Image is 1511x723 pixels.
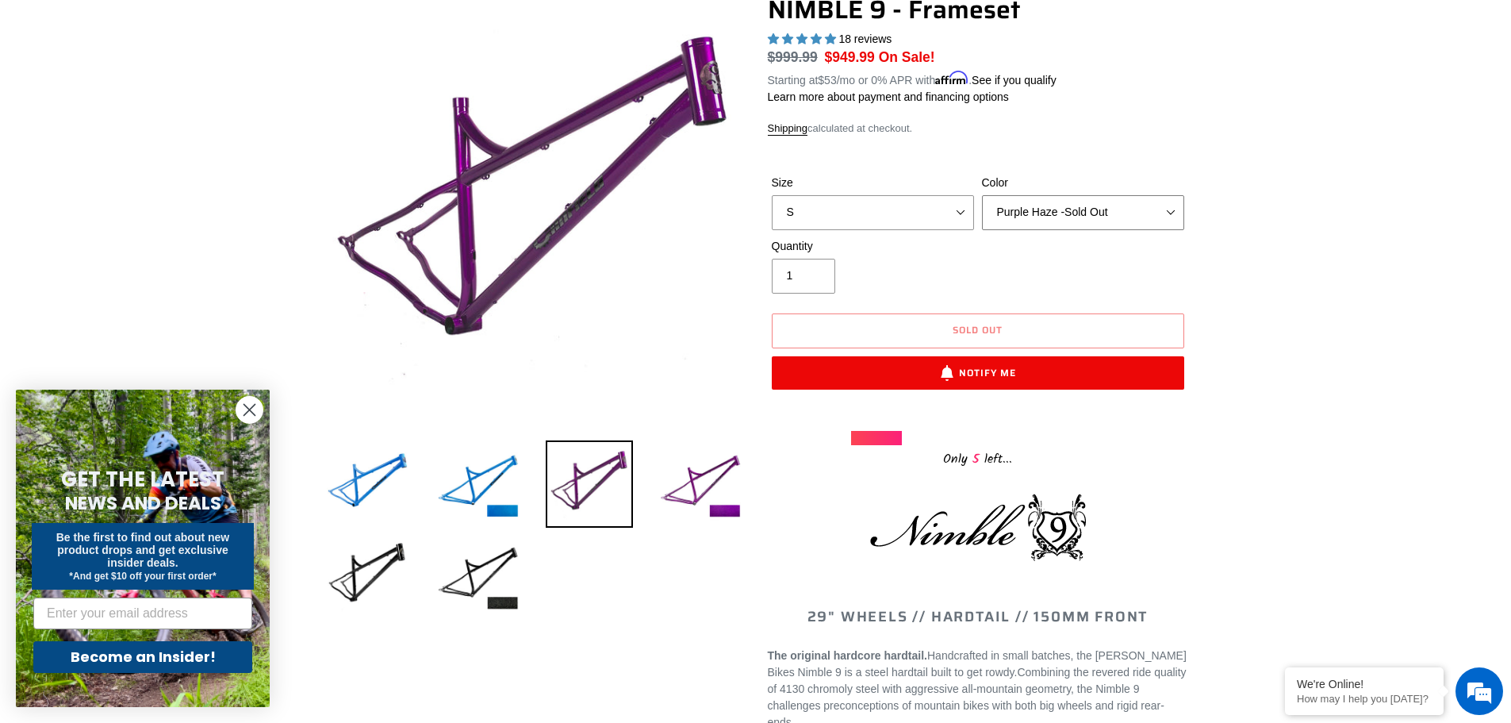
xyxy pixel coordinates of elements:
[838,33,892,45] span: 18 reviews
[768,68,1057,89] p: Starting at /mo or 0% APR with .
[768,122,808,136] a: Shipping
[982,175,1184,191] label: Color
[772,356,1184,390] button: Notify Me
[324,533,411,620] img: Load image into Gallery viewer, NIMBLE 9 - Frameset
[65,490,221,516] span: NEWS AND DEALS
[236,396,263,424] button: Close dialog
[768,649,1187,679] span: Handcrafted in small batches, the [PERSON_NAME] Bikes Nimble 9 is a steel hardtail built to get r...
[879,47,935,67] span: On Sale!
[1297,693,1432,705] p: How may I help you today?
[772,175,974,191] label: Size
[657,440,744,528] img: Load image into Gallery viewer, NIMBLE 9 - Frameset
[69,571,216,582] span: *And get $10 off your first order*
[435,533,522,620] img: Load image into Gallery viewer, NIMBLE 9 - Frameset
[825,49,875,65] span: $949.99
[772,238,974,255] label: Quantity
[33,598,252,629] input: Enter your email address
[33,641,252,673] button: Become an Insider!
[546,440,633,528] img: Load image into Gallery viewer, NIMBLE 9 - Frameset
[935,71,968,85] span: Affirm
[768,649,927,662] strong: The original hardcore hardtail.
[768,33,839,45] span: 4.89 stars
[1297,678,1432,690] div: We're Online!
[972,74,1057,87] a: See if you qualify - Learn more about Affirm Financing (opens in modal)
[953,322,1003,337] span: Sold out
[61,465,224,494] span: GET THE LATEST
[968,449,984,469] span: 5
[807,606,1149,628] span: 29" WHEELS // HARDTAIL // 150MM FRONT
[768,49,818,65] s: $999.99
[768,90,1009,103] a: Learn more about payment and financing options
[435,440,522,528] img: Load image into Gallery viewer, NIMBLE 9 - Frameset
[818,74,836,87] span: $53
[324,440,411,528] img: Load image into Gallery viewer, NIMBLE 9 - Frameset
[772,313,1184,348] button: Sold out
[768,121,1188,137] div: calculated at checkout.
[851,445,1105,470] div: Only left...
[56,531,230,569] span: Be the first to find out about new product drops and get exclusive insider deals.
